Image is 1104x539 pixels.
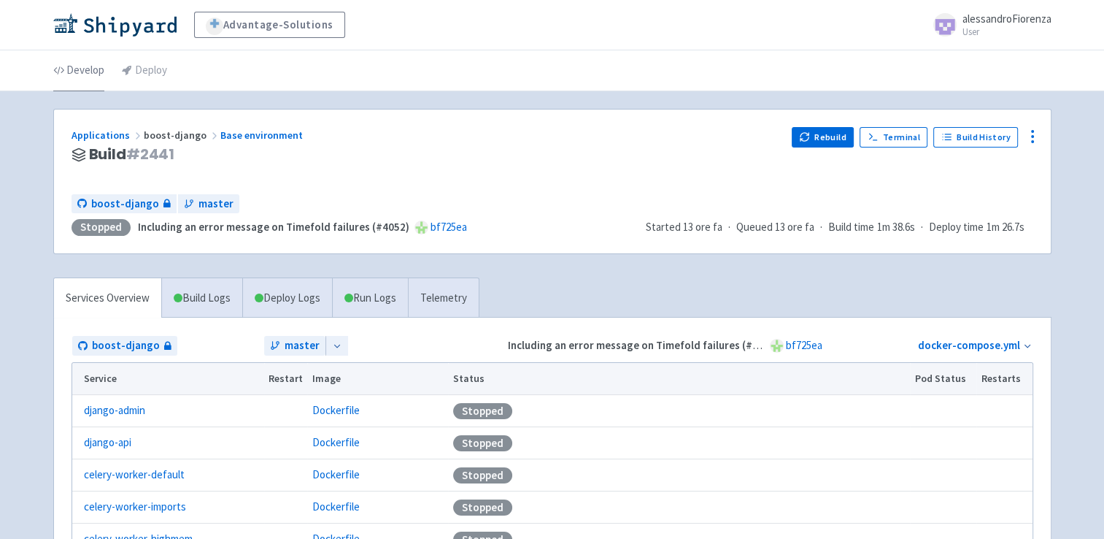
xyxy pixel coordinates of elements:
strong: Including an error message on Timefold failures (#4052) [508,338,779,352]
th: Status [448,363,910,395]
span: master [198,196,233,213]
div: · · · [646,219,1033,236]
a: Develop [53,50,104,91]
span: alessandroFiorenza [962,12,1051,26]
a: Advantage-Solutions [194,12,345,38]
span: Started [646,220,722,234]
a: django-admin [84,402,145,419]
div: Stopped [453,435,512,451]
a: master [178,194,239,214]
div: Stopped [72,219,131,236]
div: Stopped [453,403,512,419]
th: Restarts [976,363,1032,395]
strong: Including an error message on Timefold failures (#4052) [138,220,409,234]
span: Build [89,146,175,163]
a: bf725ea [431,220,467,234]
a: docker-compose.yml [918,338,1020,352]
time: 13 ore fa [775,220,814,234]
th: Image [307,363,448,395]
span: boost-django [144,129,220,142]
a: Deploy [122,50,167,91]
span: Queued [736,220,814,234]
span: 1m 38.6s [877,219,915,236]
a: celery-worker-default [84,467,185,483]
a: Build History [933,127,1018,148]
a: Dockerfile [312,403,360,417]
a: Dockerfile [312,467,360,481]
a: alessandroFiorenza User [924,13,1051,37]
a: Telemetry [408,278,479,318]
span: # 2441 [126,144,174,164]
a: Deploy Logs [242,278,332,318]
button: Rebuild [792,127,854,148]
span: Build time [828,219,874,236]
img: Shipyard logo [53,13,177,37]
a: Applications [72,129,144,142]
span: Deploy time [929,219,984,236]
a: boost-django [72,194,177,214]
a: boost-django [72,336,177,356]
th: Service [72,363,264,395]
th: Restart [264,363,308,395]
a: Dockerfile [312,435,360,449]
time: 13 ore fa [683,220,722,234]
span: boost-django [91,196,159,213]
a: Run Logs [332,278,408,318]
div: Stopped [453,467,512,483]
a: master [264,336,325,356]
a: celery-worker-imports [84,499,186,516]
a: bf725ea [786,338,822,352]
a: Services Overview [54,278,161,318]
th: Pod Status [910,363,976,395]
a: Dockerfile [312,500,360,513]
a: Terminal [860,127,927,148]
small: User [962,27,1051,37]
span: boost-django [92,337,160,354]
div: Stopped [453,500,512,516]
a: django-api [84,435,131,451]
span: 1m 26.7s [987,219,1024,236]
span: master [285,337,320,354]
a: Build Logs [162,278,242,318]
a: Base environment [220,129,305,142]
